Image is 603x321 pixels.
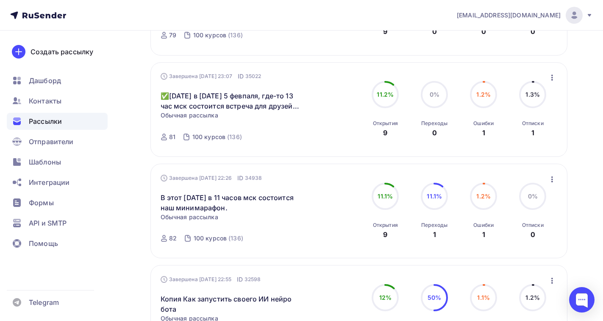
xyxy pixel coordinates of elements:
div: 9 [383,26,387,36]
div: Отписки [522,120,544,127]
div: Создать рассылку [31,47,93,57]
div: 81 [169,133,175,141]
span: Отправители [29,137,74,147]
span: Рассылки [29,116,62,126]
div: 1 [482,128,485,138]
span: 1.1% [477,294,490,301]
div: 0 [531,229,535,240]
div: 9 [383,128,387,138]
span: 0% [430,91,439,98]
span: 11.1% [427,193,442,200]
div: 100 курсов [192,133,225,141]
div: 82 [169,234,177,243]
a: Копия Как запустить своего ИИ нейро бота [161,294,306,314]
div: Отписки [522,222,544,229]
div: 0 [531,26,535,36]
span: Обычная рассылка [161,111,218,120]
div: 0 [432,26,437,36]
span: 1.2% [525,294,540,301]
span: 50% [428,294,441,301]
a: Отправители [7,133,108,150]
a: Формы [7,194,108,211]
span: 32598 [245,275,261,284]
a: Дашборд [7,72,108,89]
span: Telegram [29,297,59,307]
a: 100 курсов (136) [193,232,244,245]
span: 0% [528,193,538,200]
span: Шаблоны [29,157,61,167]
a: 100 курсов (136) [192,28,244,42]
span: 1.2% [476,91,491,98]
div: 1 [433,229,436,240]
span: 11.1% [378,193,393,200]
span: 11.2% [377,91,394,98]
span: 1.3% [525,91,540,98]
a: [EMAIL_ADDRESS][DOMAIN_NAME] [457,7,593,24]
span: Обычная рассылка [161,213,218,221]
span: Помощь [29,238,58,248]
div: Открытия [373,120,398,127]
div: Переходы [421,222,447,229]
a: ✅[DATE] в [DATE] 5 февпаля, где-то 13 час мск состоится встреча для друзей [PERSON_NAME]. [161,91,306,111]
div: 0 [481,26,486,36]
div: Завершена [DATE] 23:07 [161,72,261,81]
div: Ошибки [473,120,494,127]
span: Дашборд [29,75,61,86]
div: Переходы [421,120,447,127]
div: 100 курсов [193,31,226,39]
div: 1 [531,128,534,138]
div: 79 [169,31,176,39]
span: [EMAIL_ADDRESS][DOMAIN_NAME] [457,11,561,20]
span: 35022 [245,72,261,81]
div: (136) [228,31,243,39]
span: 12% [379,294,392,301]
span: ID [237,174,243,182]
div: 1 [482,229,485,240]
div: Открытия [373,222,398,229]
a: 100 курсов (136) [192,130,243,144]
div: (136) [227,133,242,141]
span: Контакты [29,96,61,106]
span: 1.2% [476,193,491,200]
div: 0 [432,128,437,138]
span: Интеграции [29,177,69,187]
div: Завершена [DATE] 22:55 [161,275,261,284]
div: 9 [383,229,387,240]
a: В этот [DATE] в 11 часов мск состоится наш минимарафон. [161,193,306,213]
a: Контакты [7,92,108,109]
div: Завершена [DATE] 22:26 [161,174,262,182]
span: ID [238,72,244,81]
span: Формы [29,198,54,208]
span: API и SMTP [29,218,67,228]
div: (136) [228,234,243,243]
div: Ошибки [473,222,494,229]
div: 100 курсов [194,234,227,243]
a: Шаблоны [7,154,108,170]
span: 34938 [245,174,262,182]
span: ID [237,275,243,284]
a: Рассылки [7,113,108,130]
